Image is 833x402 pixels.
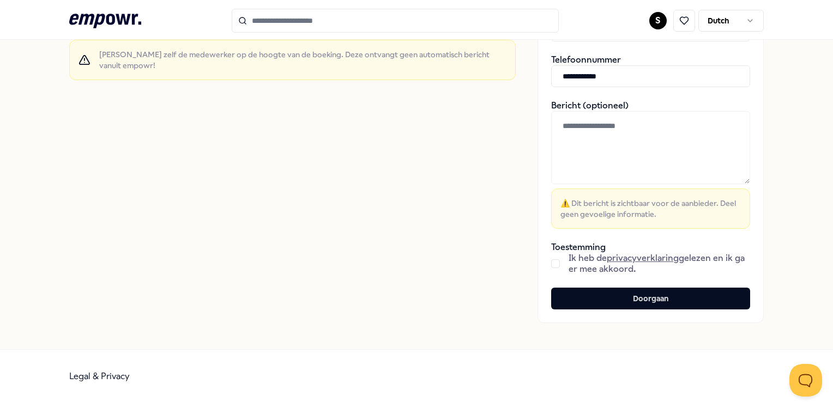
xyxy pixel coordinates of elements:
[789,364,822,397] iframe: Help Scout Beacon - Open
[607,253,679,263] a: privacyverklaring
[551,242,750,275] div: Toestemming
[560,198,741,220] span: ⚠️ Dit bericht is zichtbaar voor de aanbieder. Deel geen gevoelige informatie.
[569,253,750,275] span: Ik heb de gelezen en ik ga er mee akkoord.
[232,9,559,33] input: Search for products, categories or subcategories
[99,49,506,71] span: [PERSON_NAME] zelf de medewerker op de hoogte van de boeking. Deze ontvangt geen automatisch beri...
[551,100,750,229] div: Bericht (optioneel)
[649,12,667,29] button: S
[551,54,750,87] div: Telefoonnummer
[551,288,750,309] button: Doorgaan
[69,371,130,381] a: Legal & Privacy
